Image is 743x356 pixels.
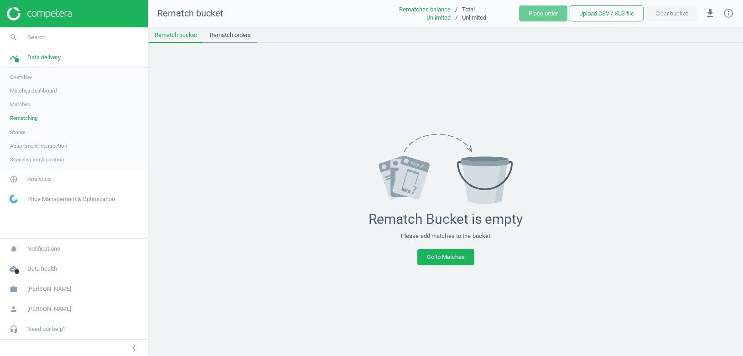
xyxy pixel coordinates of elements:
span: Need our help? [27,325,66,333]
img: wGWNvw8QSZomAAAAABJRU5ErkJggg== [10,195,18,203]
i: headset_mic [5,320,22,338]
a: info_outline [723,8,734,20]
button: Place order [519,5,567,22]
div: Rematches balance [382,5,451,14]
button: Upload CSV / XLS file [570,5,644,22]
button: get_app [700,3,721,24]
span: Search [27,33,46,41]
button: chevron_left [123,342,145,354]
i: work [5,280,22,298]
span: [PERSON_NAME] [27,285,71,293]
span: Matches [10,101,30,108]
span: Assortment intersection [10,142,67,150]
i: person [5,300,22,318]
i: get_app [705,8,716,19]
div: / [451,5,462,14]
span: Scanning configuration [10,156,64,163]
i: search [5,29,22,46]
div: Unlimited [462,14,519,22]
button: Clear bucket [646,5,697,22]
span: [PERSON_NAME] [27,305,71,313]
span: Matches dashboard [10,87,57,94]
div: / [451,14,462,22]
span: Rematch bucket [157,8,223,19]
i: chevron_left [129,342,140,353]
span: Analytics [27,175,51,183]
span: Data delivery [27,53,61,62]
img: ajHJNr6hYgQAAAAASUVORK5CYII= [7,7,72,21]
img: svg+xml;base64,PHN2ZyB4bWxucz0iaHR0cDovL3d3dy53My5vcmcvMjAwMC9zdmciIHZpZXdCb3g9IjAgMCAxNjAuMDggOD... [379,134,513,204]
a: Rematch orders [203,27,257,43]
i: pie_chart_outlined [5,170,22,188]
i: info_outline [723,8,734,19]
i: timeline [5,49,22,66]
span: Price Management & Optimization [27,195,115,203]
div: Please add matches to the bucket [401,232,490,240]
div: Unlimited [382,14,451,22]
span: Overview [10,73,32,81]
div: Rematch Bucket is empty [369,211,523,227]
i: cloud_done [5,260,22,278]
span: Data health [27,265,57,273]
span: Notifications [27,245,60,253]
a: Go to Matches [417,249,474,265]
div: Total [462,5,519,14]
span: Stores [10,129,26,136]
a: Rematch bucket [148,27,203,43]
i: notifications [5,240,22,258]
span: Rematching [10,114,38,122]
